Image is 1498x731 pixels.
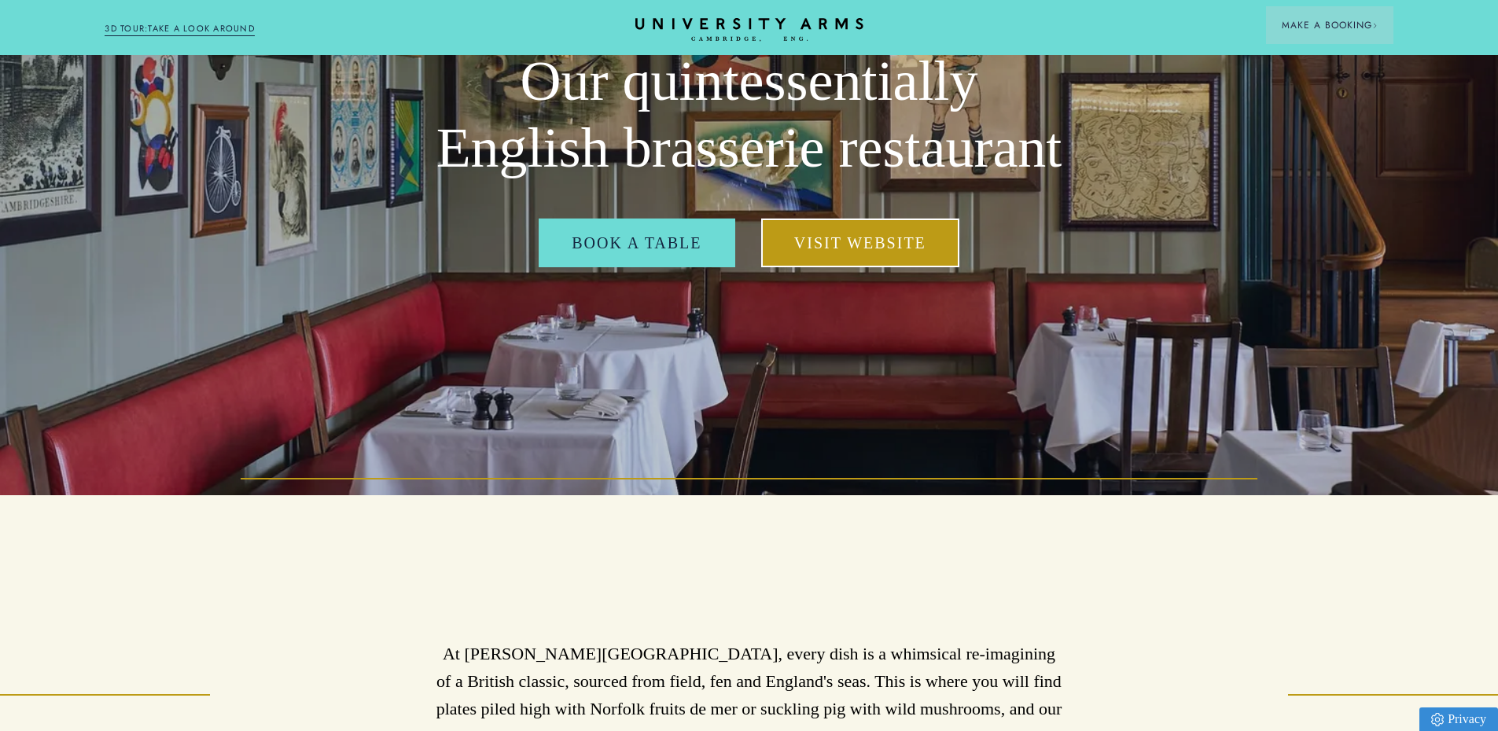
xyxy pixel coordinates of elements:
[1266,6,1393,44] button: Make a BookingArrow icon
[1419,707,1498,731] a: Privacy
[105,22,255,36] a: 3D TOUR:TAKE A LOOK AROUND
[435,48,1064,182] h2: Our quintessentially English brasserie restaurant
[761,219,959,267] a: Visit Website
[1282,18,1378,32] span: Make a Booking
[539,219,734,267] a: Book a table
[635,18,863,42] a: Home
[1431,713,1444,726] img: Privacy
[1372,23,1378,28] img: Arrow icon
